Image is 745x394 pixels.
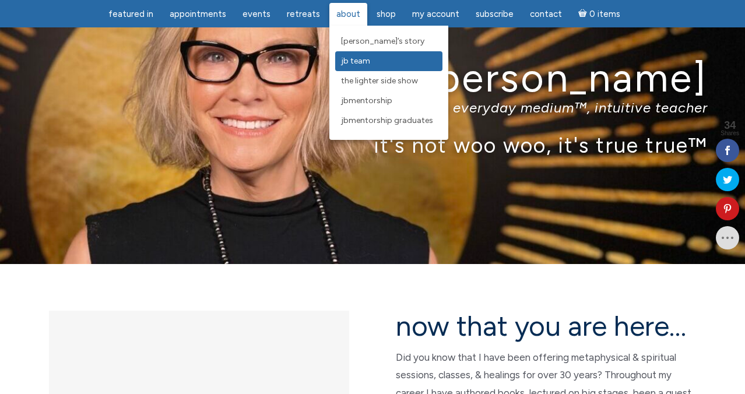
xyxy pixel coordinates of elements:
span: About [336,9,360,19]
p: the everyday medium™, intuitive teacher [37,99,708,116]
a: Contact [523,3,569,26]
h1: [PERSON_NAME] [37,56,708,100]
a: Subscribe [469,3,521,26]
a: [PERSON_NAME]’s Story [335,31,442,51]
span: Shop [377,9,396,19]
span: Subscribe [476,9,514,19]
span: [PERSON_NAME]’s Story [341,36,424,46]
span: featured in [108,9,153,19]
span: Shares [721,131,739,136]
span: Contact [530,9,562,19]
span: 0 items [589,10,620,19]
a: About [329,3,367,26]
a: JBMentorship Graduates [335,111,442,131]
p: it's not woo woo, it's true true™ [37,132,708,157]
a: Retreats [280,3,327,26]
span: JBMentorship [341,96,392,105]
span: The Lighter Side Show [341,76,418,86]
h2: now that you are here… [396,311,696,342]
span: JB Team [341,56,370,66]
span: Retreats [287,9,320,19]
span: My Account [412,9,459,19]
span: JBMentorship Graduates [341,115,433,125]
a: Appointments [163,3,233,26]
a: featured in [101,3,160,26]
a: Events [236,3,277,26]
a: Shop [370,3,403,26]
a: Cart0 items [571,2,627,26]
span: 34 [721,120,739,131]
i: Cart [578,9,589,19]
span: Appointments [170,9,226,19]
span: Events [243,9,270,19]
a: The Lighter Side Show [335,71,442,91]
a: My Account [405,3,466,26]
a: JBMentorship [335,91,442,111]
a: JB Team [335,51,442,71]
